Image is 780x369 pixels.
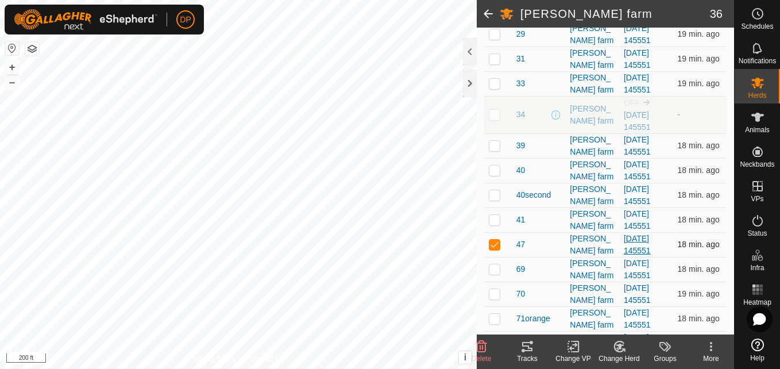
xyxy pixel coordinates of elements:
[741,23,773,30] span: Schedules
[570,307,615,331] div: [PERSON_NAME] farm
[516,263,526,275] span: 69
[596,353,642,364] div: Change Herd
[743,299,771,306] span: Heatmap
[624,73,651,94] a: [DATE] 145551
[678,141,720,150] span: Aug 25, 2025, 7:08 PM
[624,110,651,132] a: [DATE] 145551
[570,103,615,127] div: [PERSON_NAME] farm
[570,72,615,96] div: [PERSON_NAME] farm
[459,351,472,364] button: i
[570,22,615,47] div: [PERSON_NAME] farm
[516,53,526,65] span: 31
[678,289,720,298] span: Aug 25, 2025, 7:08 PM
[739,57,776,64] span: Notifications
[504,353,550,364] div: Tracks
[624,48,651,70] a: [DATE] 145551
[5,60,19,74] button: +
[516,239,526,251] span: 47
[14,9,157,30] img: Gallagher Logo
[748,92,766,99] span: Herds
[624,135,651,156] a: [DATE] 145551
[570,134,615,158] div: [PERSON_NAME] farm
[25,42,39,56] button: Map Layers
[624,333,651,355] a: [DATE] 172602
[516,214,526,226] span: 41
[624,98,640,107] span: OFF
[678,215,720,224] span: Aug 25, 2025, 7:08 PM
[624,234,651,255] a: [DATE] 145551
[516,78,526,90] span: 33
[750,264,764,271] span: Infra
[747,230,767,237] span: Status
[642,353,688,364] div: Groups
[570,159,615,183] div: [PERSON_NAME] farm
[678,314,720,323] span: Aug 25, 2025, 7:08 PM
[516,109,526,121] span: 34
[688,353,734,364] div: More
[5,75,19,89] button: –
[516,164,526,176] span: 40
[570,208,615,232] div: [PERSON_NAME] farm
[516,288,526,300] span: 70
[678,240,720,249] span: Aug 25, 2025, 7:08 PM
[750,355,764,362] span: Help
[624,308,651,329] a: [DATE] 145551
[624,259,651,280] a: [DATE] 145551
[624,160,651,181] a: [DATE] 145551
[678,29,720,39] span: Aug 25, 2025, 7:08 PM
[180,14,191,26] span: DP
[624,283,651,305] a: [DATE] 145551
[570,257,615,282] div: [PERSON_NAME] farm
[678,190,720,199] span: Aug 25, 2025, 7:08 PM
[624,209,651,230] a: [DATE] 145551
[678,264,720,274] span: Aug 25, 2025, 7:08 PM
[516,313,550,325] span: 71orange
[516,28,526,40] span: 29
[570,183,615,207] div: [PERSON_NAME] farm
[735,334,780,366] a: Help
[550,353,596,364] div: Change VP
[570,47,615,71] div: [PERSON_NAME] farm
[250,354,284,364] a: Contact Us
[624,24,651,45] a: [DATE] 145551
[642,98,651,107] img: to
[516,189,551,201] span: 40second
[520,7,710,21] h2: [PERSON_NAME] farm
[678,110,681,119] span: -
[740,161,774,168] span: Neckbands
[751,195,763,202] span: VPs
[193,354,236,364] a: Privacy Policy
[5,41,19,55] button: Reset Map
[678,54,720,63] span: Aug 25, 2025, 7:08 PM
[570,282,615,306] div: [PERSON_NAME] farm
[472,355,492,363] span: Delete
[516,140,526,152] span: 39
[570,233,615,257] div: [PERSON_NAME] farm
[710,5,723,22] span: 36
[745,126,770,133] span: Animals
[678,79,720,88] span: Aug 25, 2025, 7:08 PM
[464,352,466,362] span: i
[624,184,651,206] a: [DATE] 145551
[678,166,720,175] span: Aug 25, 2025, 7:08 PM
